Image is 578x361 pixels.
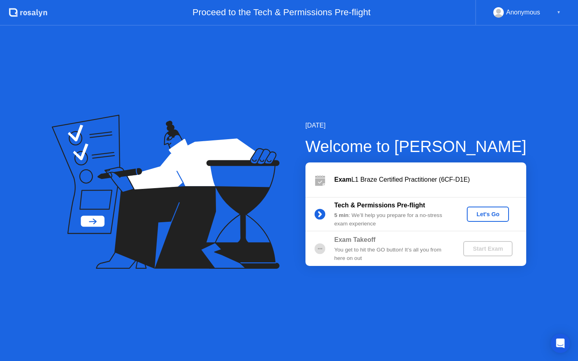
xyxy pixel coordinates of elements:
div: Let's Go [470,211,506,217]
div: [DATE] [305,121,527,130]
div: ▼ [557,7,561,18]
b: Tech & Permissions Pre-flight [334,202,425,209]
b: 5 min [334,212,349,218]
button: Let's Go [467,207,509,222]
div: : We’ll help you prepare for a no-stress exam experience [334,211,450,228]
b: Exam Takeoff [334,236,376,243]
b: Exam [334,176,352,183]
div: Anonymous [506,7,540,18]
div: Open Intercom Messenger [551,334,570,353]
div: L1 Braze Certified Practitioner (6CF-D1E) [334,175,526,185]
div: You get to hit the GO button! It’s all you from here on out [334,246,450,262]
button: Start Exam [463,241,513,256]
div: Start Exam [466,245,509,252]
div: Welcome to [PERSON_NAME] [305,134,527,158]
